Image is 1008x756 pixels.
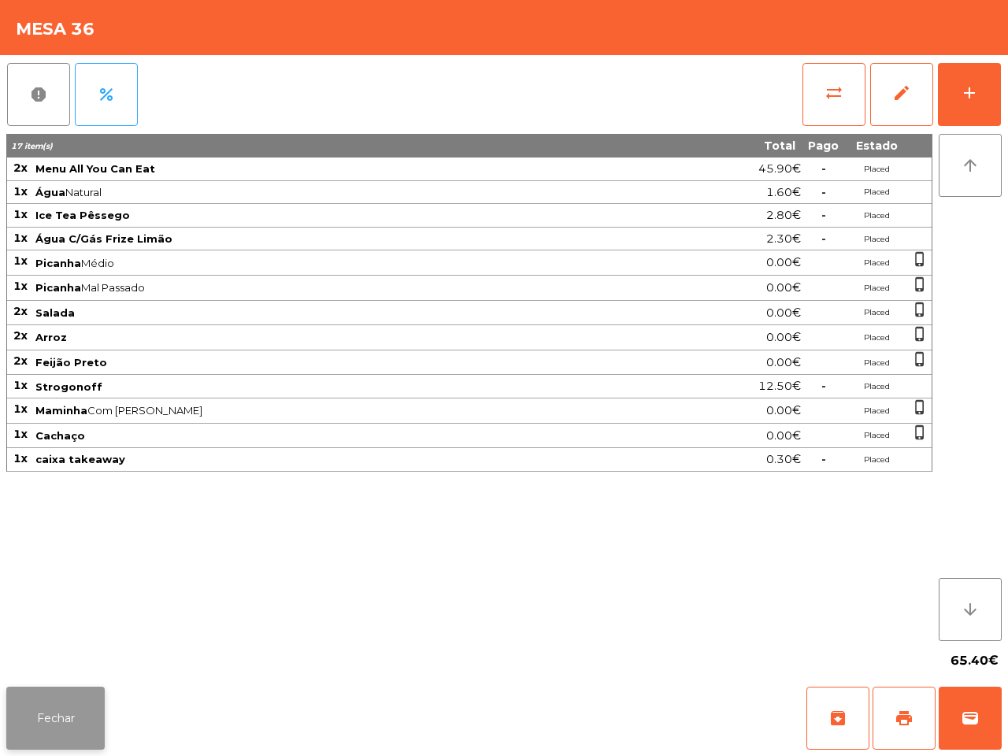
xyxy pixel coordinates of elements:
[939,134,1002,197] button: arrow_upward
[766,228,801,250] span: 2.30€
[11,141,53,151] span: 17 item(s)
[766,400,801,421] span: 0.00€
[35,162,155,175] span: Menu All You Can Eat
[912,326,928,342] span: phone_iphone
[951,649,999,673] span: 65.40€
[35,331,67,343] span: Arroz
[766,205,801,226] span: 2.80€
[7,63,70,126] button: report
[758,376,801,397] span: 12.50€
[766,327,801,348] span: 0.00€
[35,257,81,269] span: Picanha
[845,448,908,472] td: Placed
[35,429,85,442] span: Cachaço
[13,161,28,175] span: 2x
[35,257,642,269] span: Médio
[13,254,28,268] span: 1x
[16,17,94,41] h4: Mesa 36
[939,578,1002,641] button: arrow_downward
[845,250,908,276] td: Placed
[766,449,801,470] span: 0.30€
[821,452,826,466] span: -
[13,207,28,221] span: 1x
[845,204,908,228] td: Placed
[870,63,933,126] button: edit
[845,398,908,424] td: Placed
[845,276,908,301] td: Placed
[845,181,908,205] td: Placed
[13,451,28,465] span: 1x
[802,134,845,157] th: Pago
[845,228,908,251] td: Placed
[961,156,980,175] i: arrow_upward
[75,63,138,126] button: percent
[13,304,28,318] span: 2x
[912,302,928,317] span: phone_iphone
[13,354,28,368] span: 2x
[912,399,928,415] span: phone_iphone
[802,63,865,126] button: sync_alt
[35,306,75,319] span: Salada
[766,277,801,298] span: 0.00€
[35,281,81,294] span: Picanha
[13,184,28,198] span: 1x
[766,352,801,373] span: 0.00€
[35,186,642,198] span: Natural
[821,161,826,176] span: -
[912,251,928,267] span: phone_iphone
[821,232,826,246] span: -
[35,209,130,221] span: Ice Tea Pêssego
[35,232,172,245] span: Água C/Gás Frize Limão
[29,85,48,104] span: report
[845,350,908,376] td: Placed
[912,351,928,367] span: phone_iphone
[892,83,911,102] span: edit
[35,453,125,465] span: caixa takeaway
[821,185,826,199] span: -
[873,687,936,750] button: print
[821,379,826,393] span: -
[13,427,28,441] span: 1x
[895,709,913,728] span: print
[961,709,980,728] span: wallet
[35,281,642,294] span: Mal Passado
[766,302,801,324] span: 0.00€
[35,380,102,393] span: Strogonoff
[845,157,908,181] td: Placed
[828,709,847,728] span: archive
[97,85,116,104] span: percent
[766,252,801,273] span: 0.00€
[806,687,869,750] button: archive
[35,404,642,417] span: Com [PERSON_NAME]
[845,424,908,449] td: Placed
[35,356,107,369] span: Feijão Preto
[766,182,801,203] span: 1.60€
[825,83,843,102] span: sync_alt
[821,208,826,222] span: -
[643,134,802,157] th: Total
[35,404,87,417] span: Maminha
[845,134,908,157] th: Estado
[845,301,908,326] td: Placed
[13,328,28,343] span: 2x
[6,687,105,750] button: Fechar
[912,276,928,292] span: phone_iphone
[912,424,928,440] span: phone_iphone
[13,378,28,392] span: 1x
[35,186,65,198] span: Água
[938,63,1001,126] button: add
[13,402,28,416] span: 1x
[13,231,28,245] span: 1x
[766,425,801,447] span: 0.00€
[758,158,801,180] span: 45.90€
[845,375,908,398] td: Placed
[13,279,28,293] span: 1x
[939,687,1002,750] button: wallet
[845,325,908,350] td: Placed
[961,600,980,619] i: arrow_downward
[960,83,979,102] div: add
